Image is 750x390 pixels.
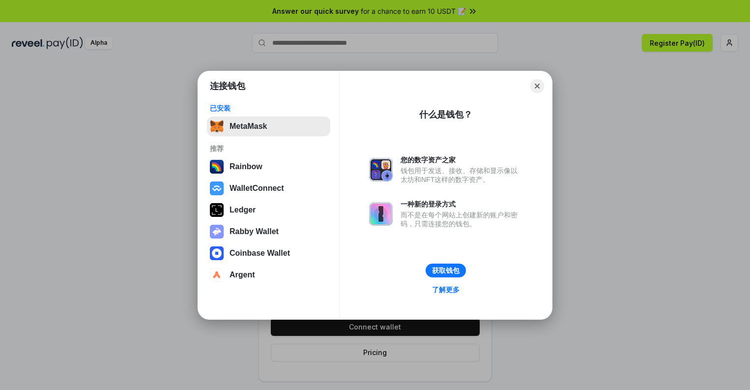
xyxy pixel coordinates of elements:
button: Coinbase Wallet [207,243,330,263]
img: svg+xml,%3Csvg%20xmlns%3D%22http%3A%2F%2Fwww.w3.org%2F2000%2Fsvg%22%20fill%3D%22none%22%20viewBox... [369,158,393,181]
img: svg+xml,%3Csvg%20width%3D%2228%22%20height%3D%2228%22%20viewBox%3D%220%200%2028%2028%22%20fill%3D... [210,246,224,260]
img: svg+xml,%3Csvg%20xmlns%3D%22http%3A%2F%2Fwww.w3.org%2F2000%2Fsvg%22%20fill%3D%22none%22%20viewBox... [210,225,224,239]
button: MetaMask [207,117,330,136]
div: 什么是钱包？ [419,109,472,120]
img: svg+xml,%3Csvg%20width%3D%2228%22%20height%3D%2228%22%20viewBox%3D%220%200%2028%2028%22%20fill%3D... [210,268,224,282]
a: 了解更多 [426,283,465,296]
div: 钱包用于发送、接收、存储和显示像以太坊和NFT这样的数字资产。 [401,166,522,184]
div: 了解更多 [432,285,460,294]
div: 一种新的登录方式 [401,200,522,209]
button: 获取钱包 [426,264,466,277]
div: Rainbow [230,162,262,171]
div: 您的数字资产之家 [401,155,522,164]
img: svg+xml,%3Csvg%20xmlns%3D%22http%3A%2F%2Fwww.w3.org%2F2000%2Fsvg%22%20fill%3D%22none%22%20viewBox... [369,202,393,226]
button: Rabby Wallet [207,222,330,241]
button: WalletConnect [207,179,330,198]
div: Ledger [230,206,256,214]
button: Argent [207,265,330,285]
button: Close [530,79,544,93]
button: Rainbow [207,157,330,177]
div: Rabby Wallet [230,227,279,236]
h1: 连接钱包 [210,80,245,92]
div: 获取钱包 [432,266,460,275]
div: Coinbase Wallet [230,249,290,258]
div: 推荐 [210,144,327,153]
div: WalletConnect [230,184,284,193]
div: 已安装 [210,104,327,113]
div: Argent [230,270,255,279]
button: Ledger [207,200,330,220]
img: svg+xml,%3Csvg%20width%3D%2228%22%20height%3D%2228%22%20viewBox%3D%220%200%2028%2028%22%20fill%3D... [210,181,224,195]
img: svg+xml,%3Csvg%20fill%3D%22none%22%20height%3D%2233%22%20viewBox%3D%220%200%2035%2033%22%20width%... [210,120,224,133]
div: 而不是在每个网站上创建新的账户和密码，只需连接您的钱包。 [401,210,522,228]
img: svg+xml,%3Csvg%20xmlns%3D%22http%3A%2F%2Fwww.w3.org%2F2000%2Fsvg%22%20width%3D%2228%22%20height%3... [210,203,224,217]
div: MetaMask [230,122,267,131]
img: svg+xml,%3Csvg%20width%3D%22120%22%20height%3D%22120%22%20viewBox%3D%220%200%20120%20120%22%20fil... [210,160,224,174]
